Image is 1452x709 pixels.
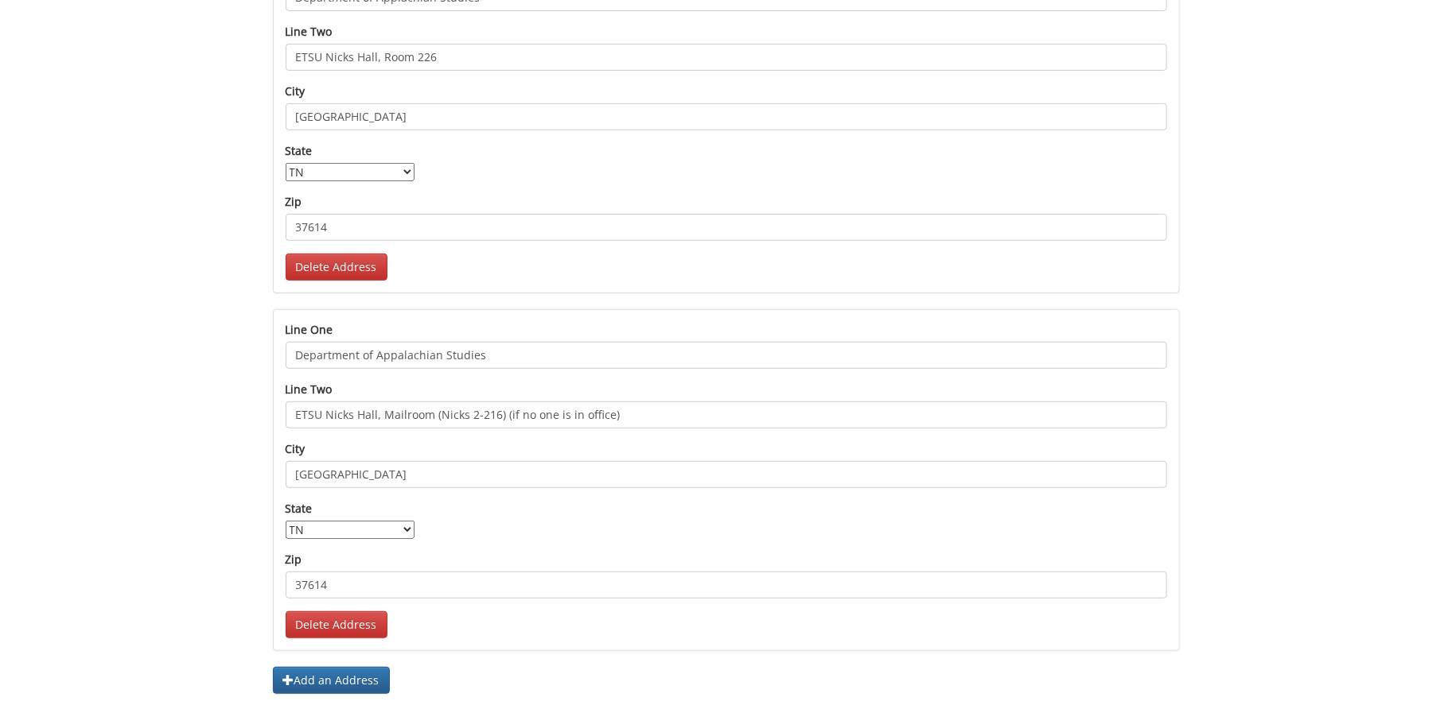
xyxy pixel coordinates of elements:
label: State [286,501,1167,517]
label: City [286,441,1167,457]
label: State [286,143,1167,159]
a: Delete Address [286,254,387,281]
a: Delete Address [286,611,387,638]
label: City [286,83,1167,99]
label: Line one [286,322,1167,338]
label: Zip [286,552,1167,568]
label: Line two [286,24,1167,40]
label: Zip [286,194,1167,210]
button: Add an Address [273,667,390,694]
label: Line two [286,382,1167,397]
